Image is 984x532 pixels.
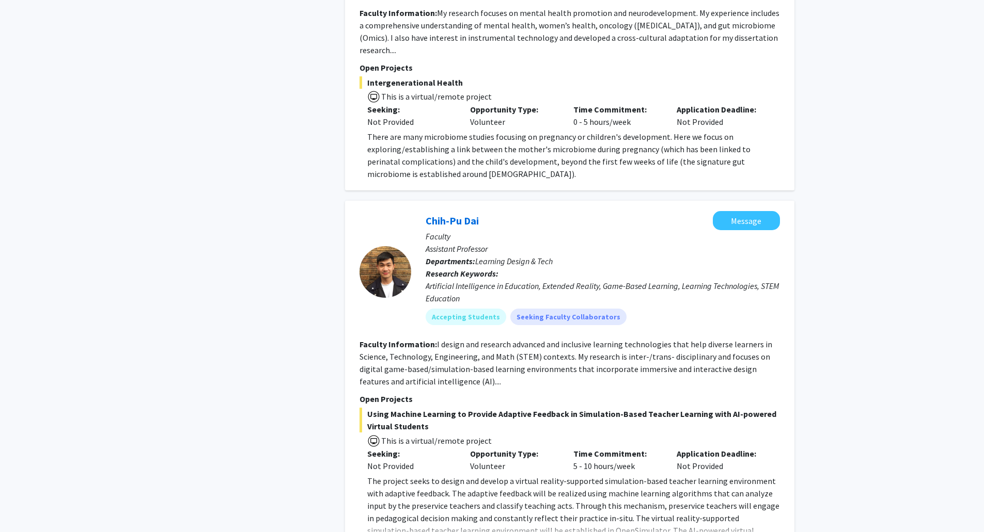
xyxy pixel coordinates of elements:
[677,103,764,116] p: Application Deadline:
[573,447,661,460] p: Time Commitment:
[470,447,558,460] p: Opportunity Type:
[426,309,506,325] mat-chip: Accepting Students
[360,8,779,55] fg-read-more: My research focuses on mental health promotion and neurodevelopment. My experience includes a com...
[510,309,627,325] mat-chip: Seeking Faculty Collaborators
[713,211,780,230] button: Message Chih-Pu Dai
[360,339,437,349] b: Faculty Information:
[360,61,780,74] p: Open Projects
[8,486,44,524] iframe: Chat
[360,76,780,89] span: Intergenerational Health
[380,91,492,102] span: This is a virtual/remote project
[669,447,772,472] div: Not Provided
[426,243,780,255] p: Assistant Professor
[360,339,772,386] fg-read-more: I design and research advanced and inclusive learning technologies that help diverse learners in ...
[470,103,558,116] p: Opportunity Type:
[367,116,455,128] div: Not Provided
[367,131,780,180] p: There are many microbiome studies focusing on pregnancy or children's development. Here we focus ...
[367,460,455,472] div: Not Provided
[426,214,479,227] a: Chih-Pu Dai
[360,408,780,432] span: Using Machine Learning to Provide Adaptive Feedback in Simulation-Based Teacher Learning with AI-...
[462,103,566,128] div: Volunteer
[360,8,437,18] b: Faculty Information:
[462,447,566,472] div: Volunteer
[367,447,455,460] p: Seeking:
[566,447,669,472] div: 5 - 10 hours/week
[360,393,780,405] p: Open Projects
[426,268,498,279] b: Research Keywords:
[426,280,780,304] div: Artificial Intelligence in Education, Extended Reality, Game-Based Learning, Learning Technologie...
[475,256,553,266] span: Learning Design & Tech
[669,103,772,128] div: Not Provided
[380,436,492,446] span: This is a virtual/remote project
[566,103,669,128] div: 0 - 5 hours/week
[367,103,455,116] p: Seeking:
[573,103,661,116] p: Time Commitment:
[677,447,764,460] p: Application Deadline:
[426,230,780,243] p: Faculty
[426,256,475,266] b: Departments:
